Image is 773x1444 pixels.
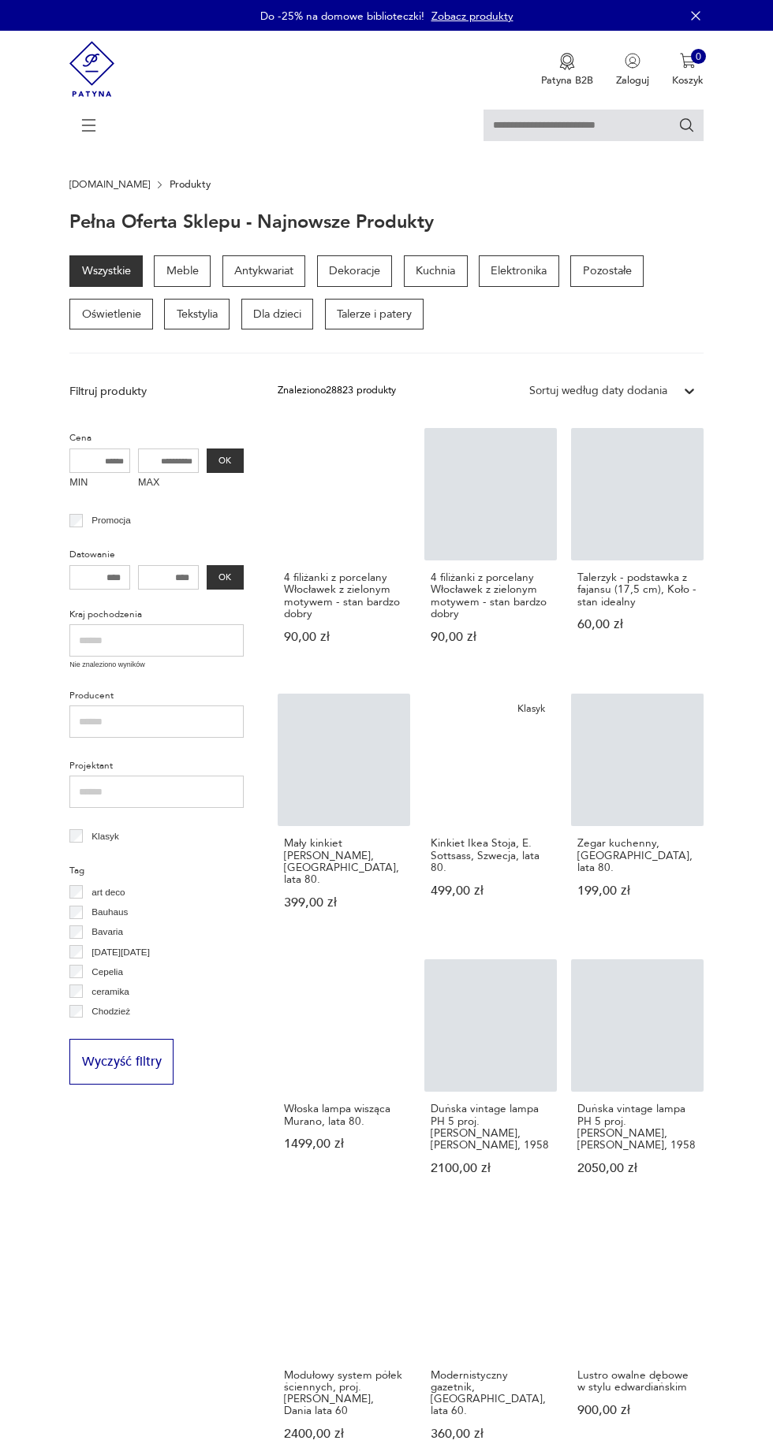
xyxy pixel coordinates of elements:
[424,428,557,671] a: 4 filiżanki z porcelany Włocławek z zielonym motywem - stan bardzo dobry4 filiżanki z porcelany W...
[424,959,557,1202] a: Duńska vintage lampa PH 5 proj. Poul Henningsen, Louis Poulsen, 1958Duńska vintage lampa PH 5 pro...
[69,660,244,671] p: Nie znaleziono wyników
[69,179,150,190] a: [DOMAIN_NAME]
[529,383,667,399] div: Sortuj według daty dodania
[541,53,593,87] button: Patyna B2B
[154,255,211,287] a: Meble
[431,1428,551,1440] p: 360,00 zł
[571,694,704,936] a: Zegar kuchenny, Niemcy, lata 80.Zegar kuchenny, [GEOGRAPHIC_DATA], lata 80.199,00 zł
[91,884,125,900] p: art deco
[170,179,211,190] p: Produkty
[222,255,306,287] a: Antykwariat
[625,53,640,69] img: Ikonka użytkownika
[479,255,559,287] a: Elektronika
[577,619,697,631] p: 60,00 zł
[284,1103,404,1127] h3: Włoska lampa wisząca Murano, lata 80.
[431,885,551,897] p: 499,00 zł
[207,448,244,474] button: OK
[260,9,424,24] p: Do -25% na domowe biblioteczki!
[278,383,396,399] div: Znaleziono 28823 produkty
[69,758,244,774] p: Projektant
[91,904,128,920] p: Bauhaus
[91,944,150,960] p: [DATE][DATE]
[424,694,557,936] a: KlasykKinkiet Ikea Stoja, E. Sottsass, Szwecja, lata 80.Kinkiet Ikea Stoja, E. Sottsass, Szwecja,...
[431,571,551,620] h3: 4 filiżanki z porcelany Włocławek z zielonym motywem - stan bardzo dobry
[91,1003,130,1019] p: Chodzież
[284,1138,404,1150] p: 1499,00 zł
[164,299,230,330] a: Tekstylia
[404,255,468,287] a: Kuchnia
[69,255,143,287] a: Wszystkie
[91,964,123,980] p: Cepelia
[577,1369,697,1394] h3: Lustro owalne dębowe w stylu edwardiańskim
[278,694,410,936] a: Mały kinkiet Grossmann, Niemcy, lata 80.Mały kinkiet [PERSON_NAME], [GEOGRAPHIC_DATA], lata 80.39...
[541,53,593,87] a: Ikona medaluPatyna B2B
[431,631,551,643] p: 90,00 zł
[577,1405,697,1416] p: 900,00 zł
[91,924,123,940] p: Bavaria
[284,631,404,643] p: 90,00 zł
[284,571,404,620] h3: 4 filiżanki z porcelany Włocławek z zielonym motywem - stan bardzo dobry
[559,53,575,70] img: Ikona medalu
[672,73,704,87] p: Koszyk
[570,255,644,287] a: Pozostałe
[577,1163,697,1174] p: 2050,00 zł
[317,255,393,287] a: Dekoracje
[577,571,697,608] h3: Talerzyk - podstawka z fajansu (17,5 cm), Koło - stan idealny
[672,53,704,87] button: 0Koszyk
[91,984,129,999] p: ceramika
[691,49,707,65] div: 0
[325,299,424,330] a: Talerze i patery
[431,9,513,24] a: Zobacz produkty
[431,1103,551,1151] h3: Duńska vintage lampa PH 5 proj. [PERSON_NAME], [PERSON_NAME], 1958
[69,1039,174,1085] button: Wyczyść filtry
[680,53,696,69] img: Ikona koszyka
[678,117,696,134] button: Szukaj
[69,547,244,563] p: Datowanie
[138,473,199,495] label: MAX
[577,1103,697,1151] h3: Duńska vintage lampa PH 5 proj. [PERSON_NAME], [PERSON_NAME], 1958
[431,1369,551,1417] h3: Modernistyczny gazetnik, [GEOGRAPHIC_DATA], lata 60.
[241,299,314,330] a: Dla dzieci
[541,73,593,87] p: Patyna B2B
[69,863,244,879] p: Tag
[69,213,434,233] h1: Pełna oferta sklepu - najnowsze produkty
[278,428,410,671] a: 4 filiżanki z porcelany Włocławek z zielonym motywem - stan bardzo dobry4 filiżanki z porcelany W...
[571,428,704,671] a: Talerzyk - podstawka z fajansu (17,5 cm), Koło - stan idealnyTalerzyk - podstawka z fajansu (17,5...
[69,299,153,330] a: Oświetlenie
[91,512,130,528] p: Promocja
[284,897,404,909] p: 399,00 zł
[278,959,410,1202] a: Włoska lampa wisząca Murano, lata 80.Włoska lampa wisząca Murano, lata 80.1499,00 zł
[69,31,114,107] img: Patyna - sklep z meblami i dekoracjami vintage
[577,837,697,873] h3: Zegar kuchenny, [GEOGRAPHIC_DATA], lata 80.
[69,430,244,446] p: Cena
[207,565,244,590] button: OK
[571,959,704,1202] a: Duńska vintage lampa PH 5 proj. Poul Henningsen, Louis Poulsen, 1958Duńska vintage lampa PH 5 pro...
[431,837,551,873] h3: Kinkiet Ikea Stoja, E. Sottsass, Szwecja, lata 80.
[69,688,244,704] p: Producent
[284,1428,404,1440] p: 2400,00 zł
[616,73,649,87] p: Zaloguj
[69,473,130,495] label: MIN
[69,607,244,623] p: Kraj pochodzenia
[616,53,649,87] button: Zaloguj
[91,828,118,844] p: Klasyk
[284,837,404,885] h3: Mały kinkiet [PERSON_NAME], [GEOGRAPHIC_DATA], lata 80.
[577,885,697,897] p: 199,00 zł
[431,1163,551,1174] p: 2100,00 zł
[91,1023,127,1039] p: Ćmielów
[69,384,244,400] p: Filtruj produkty
[284,1369,404,1417] h3: Modułowy system półek ściennych, proj. [PERSON_NAME], Dania lata 60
